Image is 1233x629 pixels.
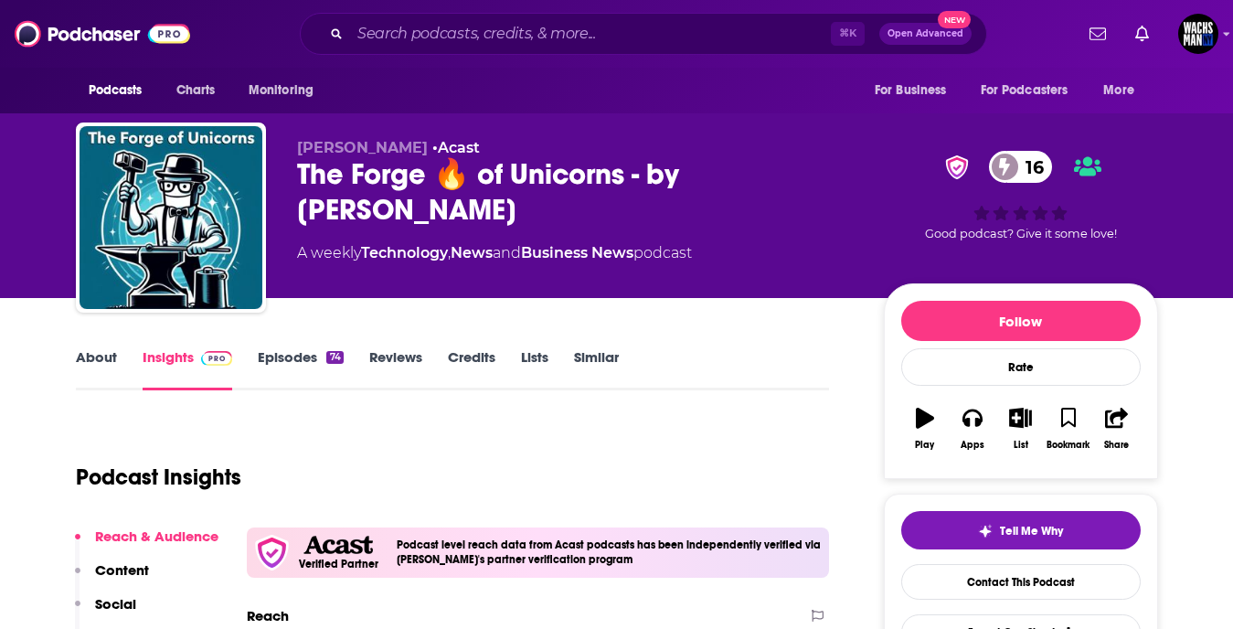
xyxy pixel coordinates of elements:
[969,73,1095,108] button: open menu
[75,561,149,595] button: Content
[299,559,378,570] h5: Verified Partner
[996,396,1044,462] button: List
[201,351,233,366] img: Podchaser Pro
[989,151,1053,183] a: 16
[925,227,1117,240] span: Good podcast? Give it some love!
[938,11,971,28] span: New
[76,464,241,491] h1: Podcast Insights
[1178,14,1218,54] button: Show profile menu
[901,396,949,462] button: Play
[95,595,136,613] p: Social
[76,73,166,108] button: open menu
[1178,14,1218,54] span: Logged in as WachsmanNY
[350,19,831,48] input: Search podcasts, credits, & more...
[76,348,117,390] a: About
[369,348,422,390] a: Reviews
[75,528,218,561] button: Reach & Audience
[901,301,1141,341] button: Follow
[1090,73,1157,108] button: open menu
[949,396,996,462] button: Apps
[75,595,136,629] button: Social
[884,139,1158,252] div: verified Badge16Good podcast? Give it some love!
[361,244,448,261] a: Technology
[1103,78,1134,103] span: More
[438,139,480,156] a: Acast
[981,78,1068,103] span: For Podcasters
[236,73,337,108] button: open menu
[978,524,993,538] img: tell me why sparkle
[1128,18,1156,49] a: Show notifications dropdown
[258,348,343,390] a: Episodes74
[875,78,947,103] span: For Business
[1178,14,1218,54] img: User Profile
[574,348,619,390] a: Similar
[80,126,262,309] img: The Forge 🔥 of Unicorns - by Michele Brissoni
[915,440,934,451] div: Play
[901,564,1141,600] a: Contact This Podcast
[326,351,343,364] div: 74
[448,348,495,390] a: Credits
[143,348,233,390] a: InsightsPodchaser Pro
[888,29,963,38] span: Open Advanced
[397,538,823,566] h4: Podcast level reach data from Acast podcasts has been independently verified via [PERSON_NAME]'s ...
[1014,440,1028,451] div: List
[901,348,1141,386] div: Rate
[1045,396,1092,462] button: Bookmark
[448,244,451,261] span: ,
[879,23,972,45] button: Open AdvancedNew
[247,607,289,624] h2: Reach
[451,244,493,261] a: News
[249,78,314,103] span: Monitoring
[1092,396,1140,462] button: Share
[254,535,290,570] img: verfied icon
[297,139,428,156] span: [PERSON_NAME]
[1047,440,1090,451] div: Bookmark
[831,22,865,46] span: ⌘ K
[521,348,548,390] a: Lists
[961,440,984,451] div: Apps
[95,528,218,545] p: Reach & Audience
[303,536,373,555] img: Acast
[901,511,1141,549] button: tell me why sparkleTell Me Why
[940,155,974,179] img: verified Badge
[493,244,521,261] span: and
[432,139,480,156] span: •
[1082,18,1113,49] a: Show notifications dropdown
[1000,524,1063,538] span: Tell Me Why
[1104,440,1129,451] div: Share
[521,244,633,261] a: Business News
[165,73,227,108] a: Charts
[15,16,190,51] img: Podchaser - Follow, Share and Rate Podcasts
[862,73,970,108] button: open menu
[176,78,216,103] span: Charts
[1007,151,1053,183] span: 16
[89,78,143,103] span: Podcasts
[95,561,149,579] p: Content
[297,242,692,264] div: A weekly podcast
[300,13,987,55] div: Search podcasts, credits, & more...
